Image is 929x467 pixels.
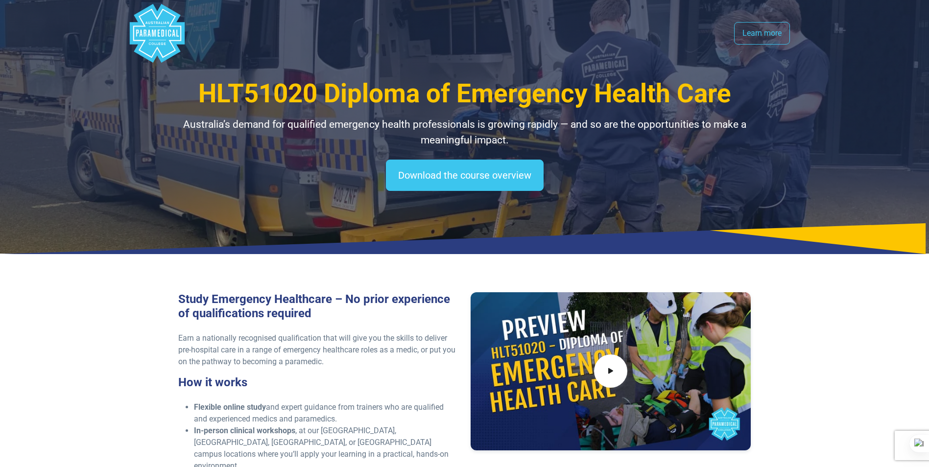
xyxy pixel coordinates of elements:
[386,160,544,191] a: Download the course overview
[128,4,187,63] div: Australian Paramedical College
[734,22,790,45] a: Learn more
[178,375,459,390] h3: How it works
[178,332,459,368] p: Earn a nationally recognised qualification that will give you the skills to deliver pre-hospital ...
[198,78,731,109] span: HLT51020 Diploma of Emergency Health Care
[194,401,459,425] li: and expert guidance from trainers who are qualified and experienced medics and paramedics.
[178,117,751,148] p: Australia’s demand for qualified emergency health professionals is growing rapidly — and so are t...
[194,426,295,435] strong: In-person clinical workshops
[194,402,266,412] strong: Flexible online study
[178,292,459,321] h3: Study Emergency Healthcare – No prior experience of qualifications required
